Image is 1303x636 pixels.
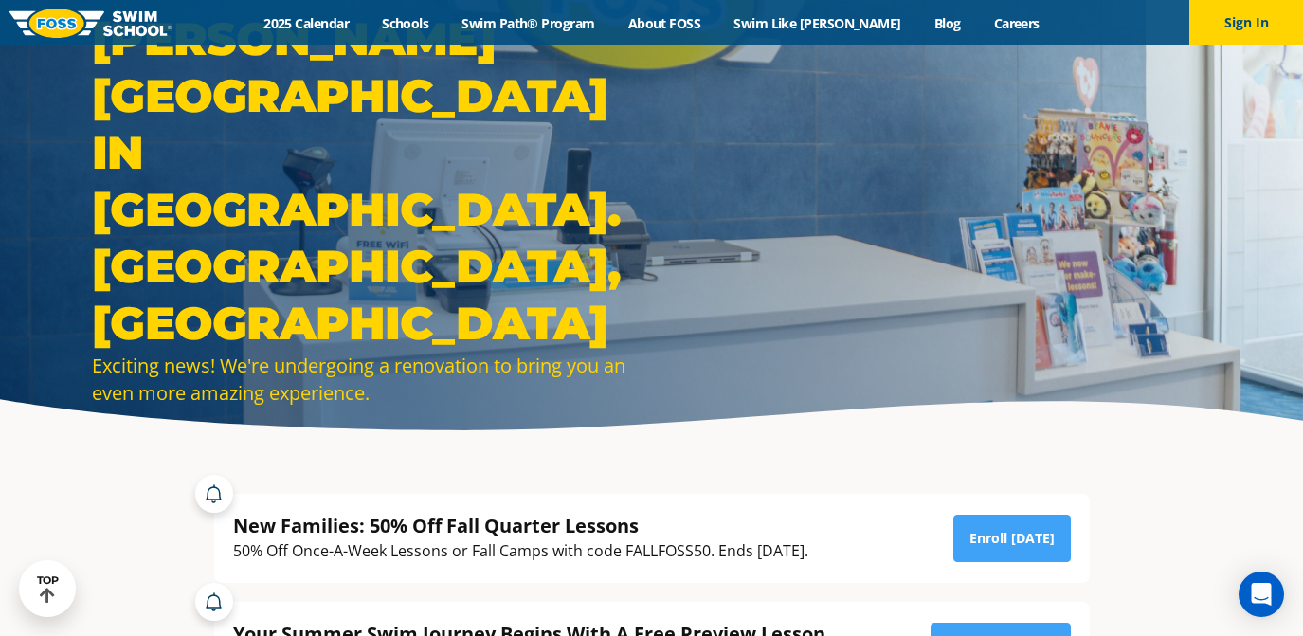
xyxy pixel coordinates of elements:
[1239,572,1284,617] div: Open Intercom Messenger
[9,9,172,38] img: FOSS Swim School Logo
[92,352,642,407] div: Exciting news! We're undergoing a renovation to bring you an even more amazing experience.
[92,10,642,352] h1: [PERSON_NAME][GEOGRAPHIC_DATA] IN [GEOGRAPHIC_DATA]. [GEOGRAPHIC_DATA], [GEOGRAPHIC_DATA]
[717,14,918,32] a: Swim Like [PERSON_NAME]
[917,14,977,32] a: Blog
[247,14,366,32] a: 2025 Calendar
[953,515,1071,562] a: Enroll [DATE]
[977,14,1056,32] a: Careers
[37,574,59,604] div: TOP
[611,14,717,32] a: About FOSS
[233,538,808,564] div: 50% Off Once-A-Week Lessons or Fall Camps with code FALLFOSS50. Ends [DATE].
[366,14,445,32] a: Schools
[445,14,611,32] a: Swim Path® Program
[233,513,808,538] div: New Families: 50% Off Fall Quarter Lessons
